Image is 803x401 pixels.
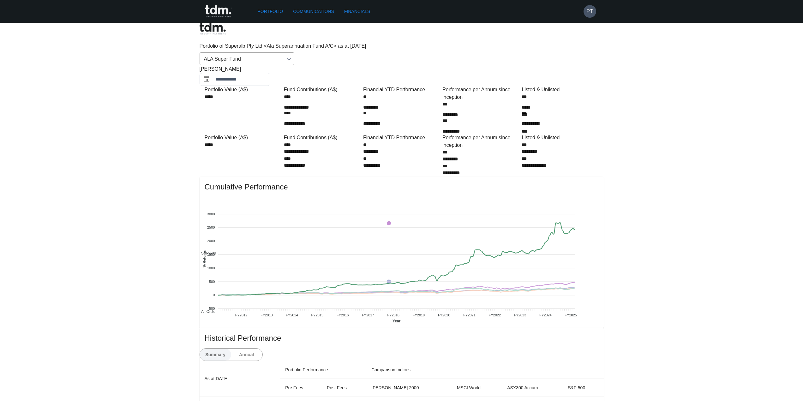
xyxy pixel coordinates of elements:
div: Listed & Unlisted [522,86,598,93]
tspan: 500 [209,280,215,284]
div: Financial YTD Performance [363,86,440,93]
div: Performance per Annum since inception [442,134,519,149]
text: % Returns [202,250,206,267]
tspan: FY2023 [514,313,526,317]
span: S&P 500 [196,251,216,255]
tspan: FY2018 [387,313,399,317]
tspan: 2500 [207,225,215,229]
p: Portfolio of Superalb Pty Ltd <Ala Superannuation Fund A/C> as at [DATE] [200,42,604,50]
div: text alignment [200,348,263,361]
th: MSCI World [452,379,502,397]
div: ALA Super Fund [200,52,294,65]
th: Portfolio Performance [280,361,366,379]
a: Communications [291,6,337,17]
tspan: -500 [208,307,215,310]
text: Year [393,319,401,323]
th: ASX300 Accum [502,379,563,397]
tspan: 0 [213,293,215,297]
tspan: FY2014 [286,313,298,317]
tspan: FY2025 [565,313,577,317]
div: Listed & Unlisted [522,134,598,141]
span: All Ords [196,309,215,314]
tspan: FY2017 [362,313,374,317]
a: Financials [342,6,373,17]
span: [PERSON_NAME] [200,65,241,73]
tspan: FY2024 [539,313,552,317]
th: S&P 500 [563,379,603,397]
div: Performance per Annum since inception [442,86,519,101]
tspan: 1500 [207,253,215,256]
th: [PERSON_NAME] 2000 [366,379,452,397]
tspan: FY2019 [413,313,425,317]
tspan: FY2013 [261,313,273,317]
button: PT [584,5,596,18]
th: Pre Fees [280,379,322,397]
th: Post Fees [322,379,366,397]
p: As at [DATE] [205,375,275,382]
a: Portfolio [255,6,286,17]
span: Cumulative Performance [205,182,599,192]
tspan: 2000 [207,239,215,243]
tspan: FY2012 [235,313,247,317]
tspan: FY2015 [311,313,323,317]
tspan: 1000 [207,266,215,270]
h6: PT [586,8,593,15]
tspan: FY2021 [463,313,476,317]
tspan: FY2020 [438,313,450,317]
div: Fund Contributions (A$) [284,86,361,93]
div: Fund Contributions (A$) [284,134,361,141]
button: Annual [231,349,262,361]
tspan: 3000 [207,212,215,216]
div: Portfolio Value (A$) [205,86,281,93]
th: Comparison Indices [366,361,603,379]
tspan: FY2022 [488,313,501,317]
span: Historical Performance [205,333,599,343]
button: Choose date, selected date is Aug 31, 2025 [200,73,213,86]
tspan: FY2016 [337,313,349,317]
div: Financial YTD Performance [363,134,440,141]
div: Portfolio Value (A$) [205,134,281,141]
